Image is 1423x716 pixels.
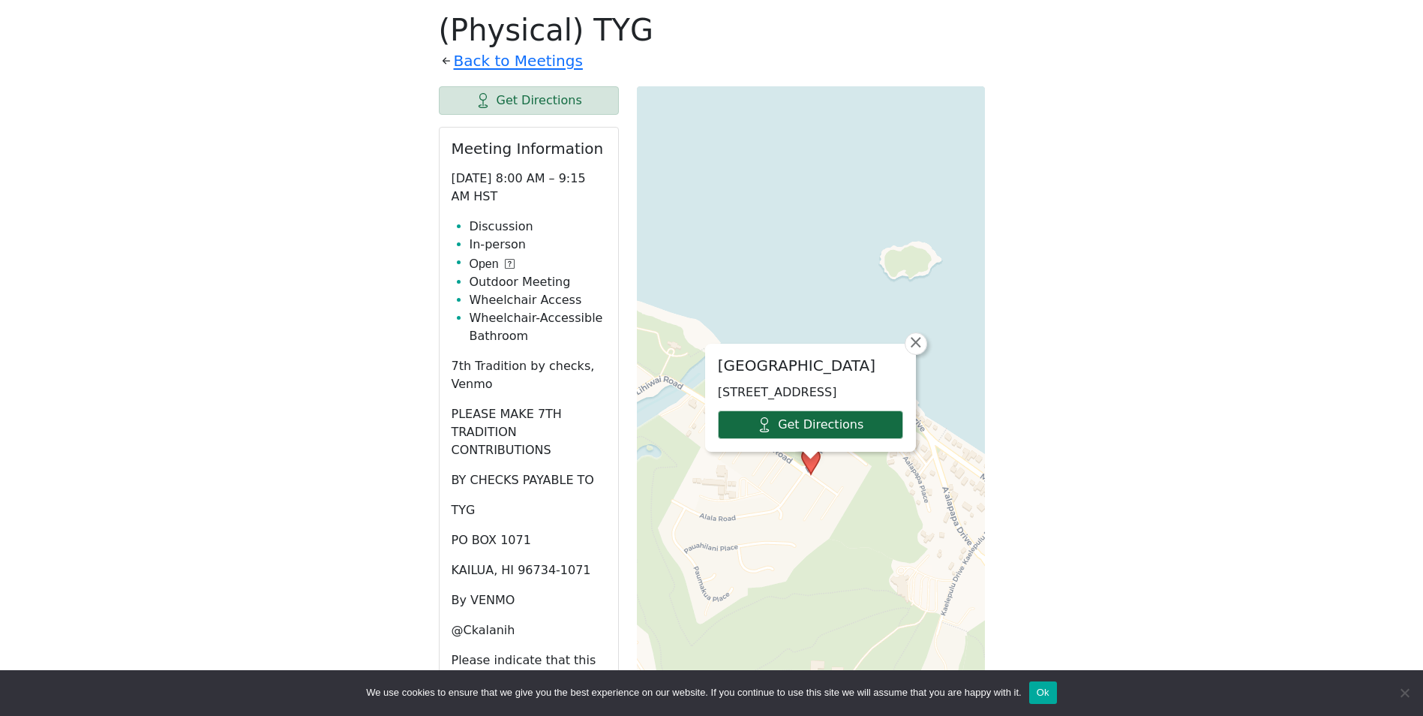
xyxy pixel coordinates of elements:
[470,255,515,273] button: Open
[1397,685,1412,700] span: No
[452,531,606,549] p: PO BOX 1071
[452,561,606,579] p: KAILUA, HI 96734-1071
[905,332,927,355] a: Close popup
[470,309,606,345] li: Wheelchair-Accessible Bathroom
[439,86,619,115] a: Get Directions
[452,471,606,489] p: BY CHECKS PAYABLE TO
[1029,681,1057,704] button: Ok
[366,685,1021,700] span: We use cookies to ensure that we give you the best experience on our website. If you continue to ...
[470,218,606,236] li: Discussion
[470,255,499,273] span: Open
[718,384,903,402] p: [STREET_ADDRESS]
[908,333,923,351] span: ×
[454,48,583,74] a: Back to Meetings
[452,405,606,459] p: PLEASE MAKE 7TH TRADITION CONTRIBUTIONS
[452,140,606,158] h2: Meeting Information
[439,12,985,48] h1: (Physical) TYG
[452,357,606,393] p: 7th Tradition by checks, Venmo
[470,291,606,309] li: Wheelchair Access
[452,651,606,687] p: Please indicate that this is for TYG
[718,356,903,375] h2: [GEOGRAPHIC_DATA]
[718,411,903,439] a: Get Directions
[452,501,606,519] p: TYG
[452,621,606,639] p: @Ckalanih
[470,236,606,254] li: In-person
[452,170,606,206] p: [DATE] 8:00 AM – 9:15 AM HST
[470,273,606,291] li: Outdoor Meeting
[452,591,606,609] p: By VENMO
